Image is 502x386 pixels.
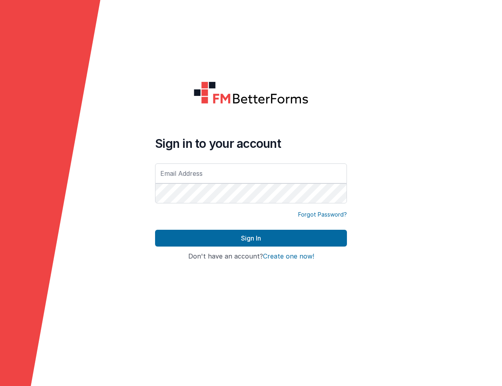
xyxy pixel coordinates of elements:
button: Sign In [155,230,347,247]
input: Email Address [155,163,347,183]
button: Create one now! [263,253,314,260]
a: Forgot Password? [298,211,347,219]
h4: Sign in to your account [155,136,347,151]
h4: Don't have an account? [155,253,347,260]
